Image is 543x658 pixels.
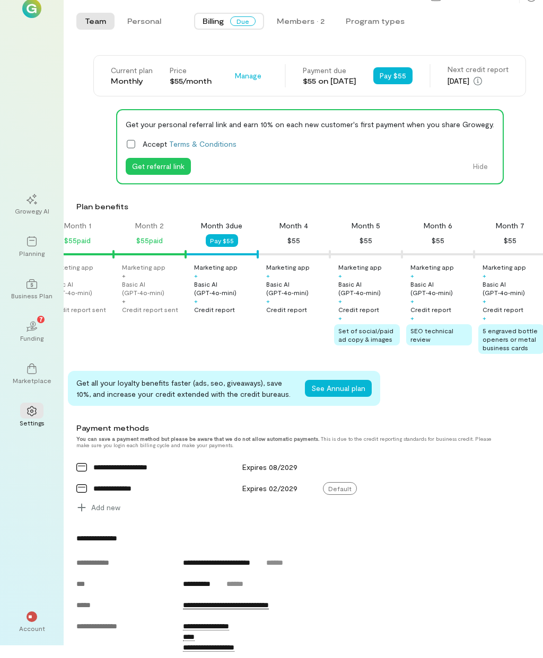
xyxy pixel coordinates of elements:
button: Pay $55 [206,234,238,247]
div: Basic AI (GPT‑4o‑mini) [50,280,111,297]
div: Credit report [266,305,307,314]
span: 5 engraved bottle openers or metal business cards [483,327,538,351]
span: Expires 08/2029 [242,463,297,472]
div: Payment methods [76,423,492,433]
button: Pay $55 [373,67,413,84]
span: Default [323,482,357,495]
a: Terms & Conditions [169,139,237,148]
div: Get all your loyalty benefits faster (ads, seo, giveaways), save 10%, and increase your credit ex... [76,377,296,399]
div: + [266,271,270,280]
div: $55 [432,234,444,247]
div: Marketing app [194,263,238,271]
div: Month 6 [424,220,452,231]
div: Credit report sent [122,305,178,314]
span: Billing [203,16,224,26]
a: Settings [13,397,51,435]
span: SEO technical review [410,327,453,343]
div: Members · 2 [277,16,325,26]
div: + [410,297,414,305]
div: + [266,297,270,305]
button: See Annual plan [305,380,372,397]
a: Growegy AI [13,185,51,224]
div: Marketing app [122,263,165,271]
button: Get referral link [126,158,191,175]
div: Basic AI (GPT‑4o‑mini) [266,280,328,297]
div: Month 7 [496,220,524,231]
div: + [338,297,342,305]
div: Credit report [338,305,379,314]
div: Price [170,65,212,76]
div: Get your personal referral link and earn 10% on each new customer's first payment when you share ... [126,119,494,130]
div: $55 paid [64,234,91,247]
button: Manage [229,67,268,84]
div: $55/month [170,76,212,86]
div: $55 [504,234,516,247]
div: + [194,271,198,280]
div: Credit report [194,305,235,314]
div: + [483,314,486,322]
div: + [194,297,198,305]
div: Marketing app [338,263,382,271]
button: Personal [119,13,170,30]
div: $55 [287,234,300,247]
div: $55 [360,234,372,247]
div: Basic AI (GPT‑4o‑mini) [194,280,256,297]
span: Add new [91,502,120,513]
div: This is due to the credit reporting standards for business credit. Please make sure you login eac... [76,435,492,448]
div: + [122,297,126,305]
div: Next credit report [448,64,509,75]
div: Credit report [410,305,451,314]
div: Basic AI (GPT‑4o‑mini) [410,280,472,297]
div: Payment due [303,65,356,76]
div: Month 1 [64,220,91,231]
div: + [122,271,126,280]
div: Planning [19,249,45,257]
div: Growegy AI [15,207,49,215]
button: Members · 2 [268,13,333,30]
div: + [410,271,414,280]
button: Team [76,13,115,30]
button: BillingDue [194,13,264,30]
a: Planning [13,228,51,266]
div: Marketing app [483,263,526,271]
span: Accept [143,138,237,149]
a: Funding [13,313,51,351]
span: Expires 02/2029 [242,484,297,493]
strong: You can save a payment method but please be aware that we do not allow automatic payments. [76,435,319,442]
div: Credit report [483,305,523,314]
span: Due [230,16,256,26]
span: Set of social/paid ad copy & images [338,327,393,343]
div: $55 on [DATE] [303,76,356,86]
div: Basic AI (GPT‑4o‑mini) [122,280,183,297]
div: + [483,297,486,305]
div: [DATE] [448,75,509,87]
div: Current plan [111,65,153,76]
div: Basic AI (GPT‑4o‑mini) [338,280,400,297]
button: Hide [467,158,494,175]
div: Plan benefits [76,201,539,212]
span: 7 [39,314,43,324]
div: + [410,314,414,322]
div: + [338,314,342,322]
a: Marketplace [13,355,51,393]
div: Month 3 due [201,220,242,231]
a: Business Plan [13,270,51,308]
div: Monthly [111,76,153,86]
div: Account [19,624,45,633]
span: Manage [235,70,261,81]
div: Business Plan [11,291,52,300]
div: Marketing app [50,263,93,271]
div: Marketing app [266,263,310,271]
div: Marketplace [13,376,51,385]
div: + [338,271,342,280]
div: Funding [20,334,43,342]
div: $55 paid [136,234,163,247]
div: Settings [20,419,45,427]
div: Month 5 [352,220,380,231]
div: Month 2 [135,220,164,231]
button: Program types [337,13,413,30]
div: Marketing app [410,263,454,271]
div: Month 4 [279,220,308,231]
div: + [483,271,486,280]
